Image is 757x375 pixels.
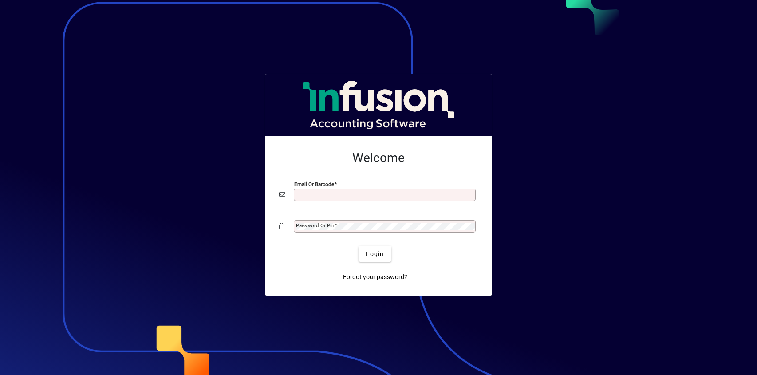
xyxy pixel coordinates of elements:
mat-label: Password or Pin [296,222,334,229]
mat-label: Email or Barcode [294,181,334,187]
span: Login [366,249,384,259]
a: Forgot your password? [339,269,411,285]
button: Login [359,246,391,262]
span: Forgot your password? [343,272,407,282]
h2: Welcome [279,150,478,166]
